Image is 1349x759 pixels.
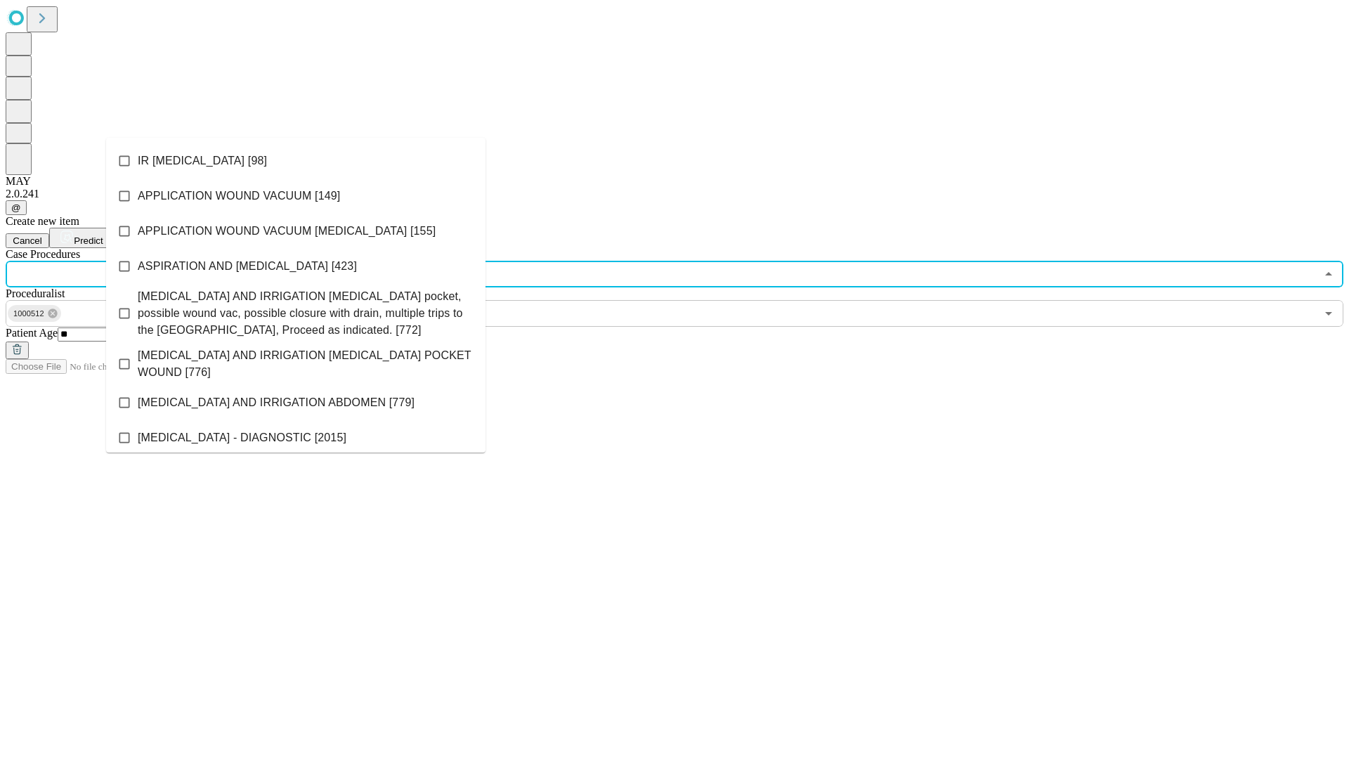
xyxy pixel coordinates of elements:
span: 1000512 [8,306,50,322]
span: Cancel [13,235,42,246]
span: APPLICATION WOUND VACUUM [149] [138,188,340,205]
div: 2.0.241 [6,188,1343,200]
button: Close [1319,264,1338,284]
span: ASPIRATION AND [MEDICAL_DATA] [423] [138,258,357,275]
span: IR [MEDICAL_DATA] [98] [138,153,267,169]
button: Cancel [6,233,49,248]
div: 1000512 [8,305,61,322]
span: Predict [74,235,103,246]
span: APPLICATION WOUND VACUUM [MEDICAL_DATA] [155] [138,223,436,240]
button: Predict [49,228,114,248]
span: Create new item [6,215,79,227]
span: [MEDICAL_DATA] AND IRRIGATION ABDOMEN [779] [138,394,415,411]
span: Proceduralist [6,287,65,299]
span: Scheduled Procedure [6,248,80,260]
button: @ [6,200,27,215]
span: [MEDICAL_DATA] AND IRRIGATION [MEDICAL_DATA] POCKET WOUND [776] [138,347,474,381]
button: Open [1319,304,1338,323]
div: MAY [6,175,1343,188]
span: [MEDICAL_DATA] - DIAGNOSTIC [2015] [138,429,346,446]
span: Patient Age [6,327,58,339]
span: [MEDICAL_DATA] AND IRRIGATION [MEDICAL_DATA] pocket, possible wound vac, possible closure with dr... [138,288,474,339]
span: @ [11,202,21,213]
